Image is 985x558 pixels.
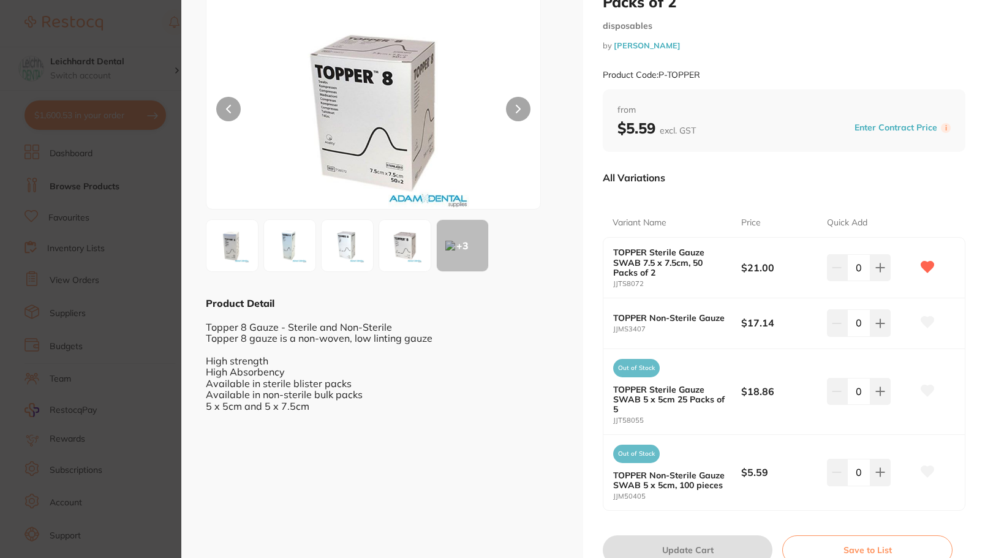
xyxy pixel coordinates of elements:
[613,385,728,414] b: TOPPER Sterile Gauze SWAB 5 x 5cm 25 Packs of 5
[613,247,728,277] b: TOPPER Sterile Gauze SWAB 7.5 x 7.5cm, 50 Packs of 2
[613,359,660,377] span: Out of Stock
[613,217,666,229] p: Variant Name
[660,125,696,136] span: excl. GST
[617,104,951,116] span: from
[741,261,818,274] b: $21.00
[325,224,369,268] img: VDU4MDU1LmpwZw
[617,119,696,137] b: $5.59
[603,21,965,31] small: disposables
[613,417,741,424] small: JJT58055
[741,466,818,479] b: $5.59
[741,217,761,229] p: Price
[614,40,681,50] a: [PERSON_NAME]
[851,122,941,134] button: Enter Contract Price
[437,220,488,271] div: + 3
[941,123,951,133] label: i
[603,172,665,184] p: All Variations
[613,280,741,288] small: JJTS8072
[741,385,818,398] b: $18.86
[827,217,867,229] p: Quick Add
[383,224,427,268] img: VFM4MDcyLmpwZw
[273,15,474,209] img: VFM4MDcyLmpwZw
[603,70,700,80] small: Product Code: P-TOPPER
[613,325,741,333] small: JJMS3407
[268,224,312,268] img: TVMzNDA3LmpwZw
[436,219,489,272] button: +3
[206,310,559,412] div: Topper 8 Gauze - Sterile and Non-Sterile Topper 8 gauze is a non-woven, low linting gauze High st...
[613,470,728,490] b: TOPPER Non-Sterile Gauze SWAB 5 x 5cm, 100 pieces
[613,445,660,463] span: Out of Stock
[741,316,818,330] b: $17.14
[210,224,254,268] img: TTUwNDA1LmpwZw
[603,41,965,50] small: by
[613,492,741,500] small: JJM50405
[206,297,274,309] b: Product Detail
[613,313,728,323] b: TOPPER Non-Sterile Gauze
